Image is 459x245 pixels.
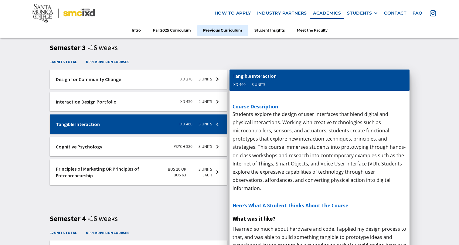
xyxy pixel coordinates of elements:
[86,230,129,236] h4: upper division courses
[32,4,95,22] img: Santa Monica College - SMC IxD logo
[50,59,77,65] h4: 14 units total
[310,8,344,19] a: Academics
[212,8,254,19] a: how to apply
[126,25,147,36] a: Intro
[90,43,118,52] span: 16 weeks
[430,10,436,16] img: icon - instagram
[50,230,77,236] h4: 12 units total
[197,25,248,36] a: Previous Curriculum
[347,11,372,16] div: STUDENTS
[254,8,310,19] a: industry partners
[248,25,291,36] a: Student Insights
[86,59,129,65] h4: upper division courses
[50,43,410,52] h3: Semester 3 -
[147,25,197,36] a: Fall 2025 Curriculum
[90,214,118,223] span: 16 weeks
[410,8,426,19] a: faq
[347,11,378,16] div: STUDENTS
[381,8,409,19] a: contact
[50,214,410,223] h3: Semester 4 -
[291,25,334,36] a: Meet the Faculty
